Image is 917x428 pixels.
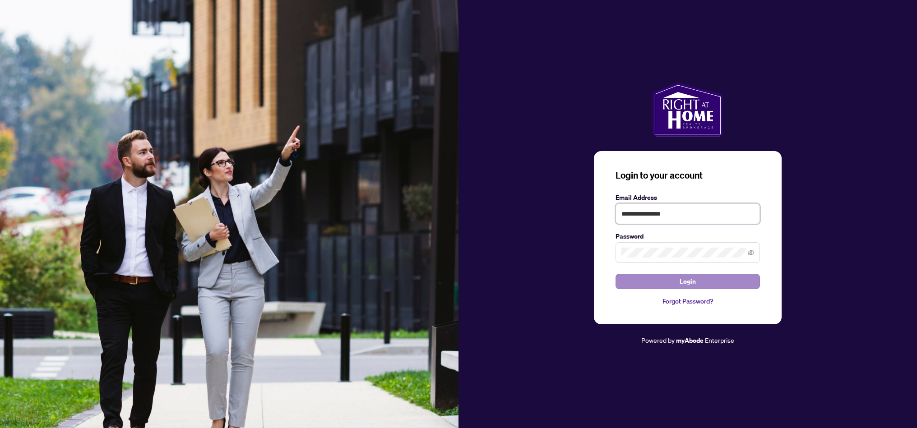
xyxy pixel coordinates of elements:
img: ma-logo [653,83,722,137]
span: Enterprise [705,336,734,344]
keeper-lock: Open Keeper Popup [744,208,755,219]
button: Login [616,274,760,289]
h3: Login to your account [616,169,760,182]
span: Login [680,274,696,289]
span: Powered by [641,336,675,344]
a: myAbode [676,336,704,345]
a: Forgot Password? [616,296,760,306]
span: eye-invisible [748,249,754,256]
label: Email Address [616,193,760,202]
label: Password [616,231,760,241]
